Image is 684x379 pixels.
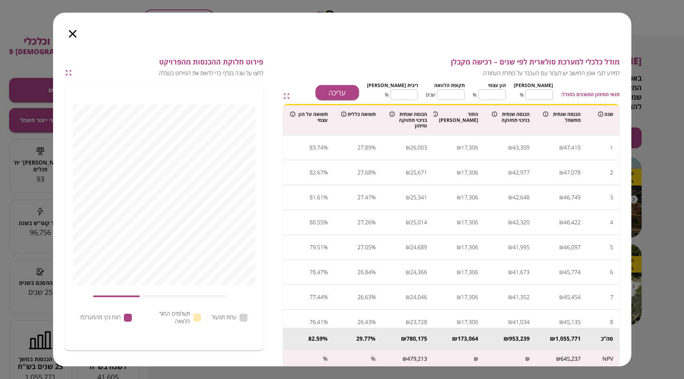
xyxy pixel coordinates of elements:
div: % [323,142,328,153]
div: ₪ [508,291,513,303]
div: ₪ [452,335,458,343]
div: 23,728 [410,316,427,328]
div: 27.05 [357,241,371,253]
div: תשואה על הון עצמי [290,112,328,123]
span: % [385,91,389,99]
div: 1,055,771 [555,335,581,343]
div: % [371,316,376,328]
button: עריכה [315,85,359,100]
div: 41,352 [513,291,530,303]
div: 27.89 [357,142,371,153]
div: ₪ [406,167,410,178]
div: 41,995 [513,241,530,253]
div: % [371,266,376,278]
div: 17,306 [461,216,478,228]
div: 77.44 [310,291,323,303]
div: 4 [610,216,613,228]
div: 17,306 [461,291,478,303]
div: ₪ [474,356,478,362]
div: ₪ [406,291,410,303]
div: 25,671 [410,167,427,178]
span: תקופת הלוואה [434,82,465,89]
div: ₪ [406,191,410,203]
div: % [371,216,376,228]
div: ₪ [559,241,564,253]
span: למידע לגבי אופן החישוב יש לעבור עם העכבר על כותרת העמודה. [300,70,619,77]
div: 45,454 [564,291,581,303]
div: ₪ [457,142,461,153]
div: ₪ [406,266,410,278]
div: 17,306 [461,266,478,278]
div: 953,239 [509,335,530,343]
div: 42,320 [513,216,530,228]
div: 42,648 [513,191,530,203]
div: 41,034 [513,316,530,328]
span: פירוט חלוקת ההכנסות מהפרויקט [75,58,263,66]
div: ₪ [457,241,461,253]
div: 645,237 [560,356,581,362]
div: ₪ [508,142,513,153]
div: 6 [610,266,613,278]
div: 3 [610,191,613,203]
div: 46,749 [564,191,581,203]
span: מודל כלכלי למערכת סולארית לפי שנים – רכישה מקבלן [300,58,619,66]
div: 82.59 [308,335,323,343]
div: 45,135 [564,316,581,328]
div: 26.84 [357,266,371,278]
div: 2 [610,167,613,178]
div: 81.61 [310,191,323,203]
div: 82.67 [310,167,323,178]
div: ₪ [559,216,564,228]
div: 42,977 [513,167,530,178]
div: % [323,266,328,278]
div: ₪ [403,356,407,362]
div: הכנסה שנתית בניכוי תחזוקה ומימון [389,112,427,129]
div: 479,213 [407,356,427,362]
div: ₪ [503,335,509,343]
div: תשואה כללית [340,112,376,117]
div: ₪ [508,191,513,203]
div: ₪ [559,167,564,178]
span: תשלומים החזר הלוואה [143,310,190,325]
div: 24,046 [410,291,427,303]
div: סה’’כ [593,335,613,343]
span: תנאי המימון המוצגים במודל: [561,91,619,98]
div: % [370,335,376,343]
div: ₪ [401,335,407,343]
div: 80.55 [310,216,323,228]
div: 26.63 [357,291,371,303]
div: % [323,216,328,228]
div: 17,306 [461,142,478,153]
div: ₪ [457,291,461,303]
div: % [323,335,328,343]
div: ₪ [457,266,461,278]
span: רווח נקי מהמערכת [80,314,121,321]
div: 7 [610,291,613,303]
span: % [473,91,477,99]
div: ₪ [559,316,564,328]
span: [PERSON_NAME] [514,82,553,89]
div: 27.26 [357,216,371,228]
div: % [371,291,376,303]
div: ₪ [508,167,513,178]
div: 17,306 [461,316,478,328]
div: 46,097 [564,241,581,253]
div: ₪ [457,191,461,203]
div: ₪ [508,216,513,228]
div: % [371,241,376,253]
div: ₪ [406,316,410,328]
div: NPV [602,356,613,362]
div: % [371,142,376,153]
span: עלות תפעול [212,314,236,321]
span: ריבית [PERSON_NAME] [367,82,418,89]
div: 8 [610,316,613,328]
div: ₪ [559,191,564,203]
div: % [323,356,328,362]
span: לחצו על שנה בגרף כדי לראות את הפירוט בטבלה [75,70,263,77]
div: 1 [610,142,613,153]
div: 17,306 [461,241,478,253]
div: ₪ [508,241,513,253]
div: % [323,167,328,178]
div: 76.41 [310,316,323,328]
div: ₪ [550,335,555,343]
